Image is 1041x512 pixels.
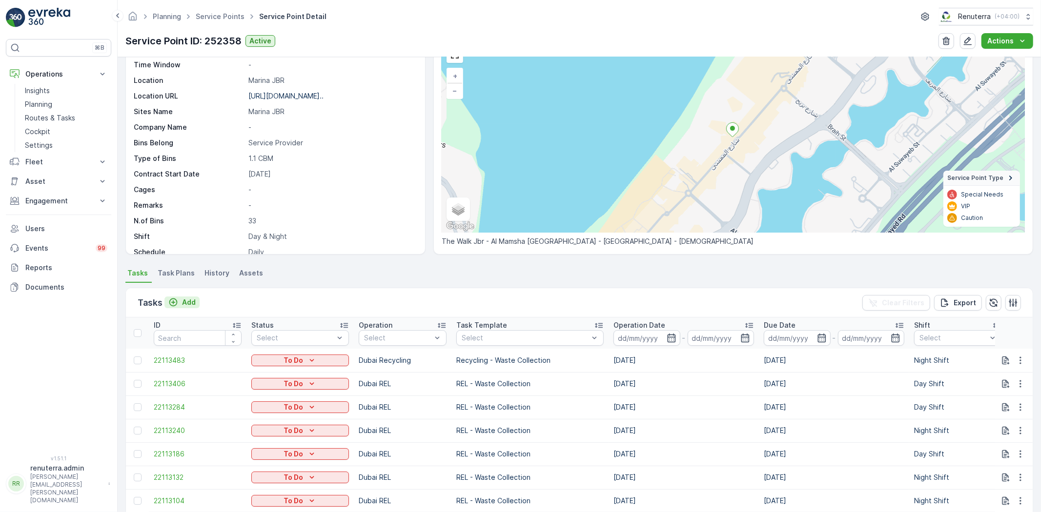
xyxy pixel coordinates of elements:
[759,419,909,442] td: [DATE]
[154,355,242,365] a: 22113483
[456,449,604,459] p: REL - Waste Collection
[248,154,415,163] p: 1.1 CBM
[158,268,195,278] span: Task Plans
[25,127,50,137] p: Cockpit
[154,426,242,435] span: 22113240
[456,473,604,482] p: REL - Waste Collection
[164,296,200,308] button: Add
[914,379,1002,389] p: Day Shift
[154,449,242,459] span: 22113186
[6,455,111,461] span: v 1.51.1
[981,33,1033,49] button: Actions
[764,330,831,346] input: dd/mm/yyyy
[134,247,245,257] p: Schedule
[914,320,930,330] p: Shift
[453,72,457,80] span: +
[25,140,53,150] p: Settings
[987,36,1014,46] p: Actions
[248,60,415,70] p: -
[6,172,111,191] button: Asset
[154,320,161,330] p: ID
[248,122,415,132] p: -
[134,169,245,179] p: Contract Start Date
[245,35,275,47] button: Active
[759,349,909,372] td: [DATE]
[127,15,138,23] a: Homepage
[764,320,796,330] p: Due Date
[134,473,142,481] div: Toggle Row Selected
[98,244,105,252] p: 99
[134,138,245,148] p: Bins Belong
[134,380,142,388] div: Toggle Row Selected
[954,298,976,308] p: Export
[182,297,196,307] p: Add
[251,495,349,507] button: To Do
[25,157,92,167] p: Fleet
[248,232,415,241] p: Day & Night
[914,402,1002,412] p: Day Shift
[248,92,324,100] p: [URL][DOMAIN_NAME]..
[6,463,111,504] button: RRrenuterra.admin[PERSON_NAME][EMAIL_ADDRESS][PERSON_NAME][DOMAIN_NAME]
[359,402,447,412] p: Dubai REL
[609,372,759,395] td: [DATE]
[6,258,111,277] a: Reports
[154,379,242,389] a: 22113406
[359,449,447,459] p: Dubai REL
[914,496,1002,506] p: Night Shift
[958,12,991,21] p: Renuterra
[251,354,349,366] button: To Do
[6,152,111,172] button: Fleet
[682,332,686,344] p: -
[995,13,1020,20] p: ( +04:00 )
[961,214,983,222] p: Caution
[838,330,905,346] input: dd/mm/yyyy
[359,426,447,435] p: Dubai REL
[127,268,148,278] span: Tasks
[947,174,1003,182] span: Service Point Type
[359,496,447,506] p: Dubai REL
[239,268,263,278] span: Assets
[21,84,111,98] a: Insights
[196,12,245,20] a: Service Points
[613,320,665,330] p: Operation Date
[134,497,142,505] div: Toggle Row Selected
[6,191,111,211] button: Engagement
[95,44,104,52] p: ⌘B
[914,355,1002,365] p: Night Shift
[248,76,415,85] p: Marina JBR
[134,185,245,195] p: Cages
[134,232,245,241] p: Shift
[862,295,930,311] button: Clear Filters
[134,356,142,364] div: Toggle Row Selected
[8,476,24,492] div: RR
[609,419,759,442] td: [DATE]
[134,200,245,210] p: Remarks
[359,473,447,482] p: Dubai REL
[462,333,589,343] p: Select
[456,320,507,330] p: Task Template
[154,473,242,482] span: 22113132
[25,196,92,206] p: Engagement
[25,86,50,96] p: Insights
[25,113,75,123] p: Routes & Tasks
[448,198,469,220] a: Layers
[961,191,1003,198] p: Special Needs
[456,496,604,506] p: REL - Waste Collection
[359,355,447,365] p: Dubai Recycling
[251,320,274,330] p: Status
[448,69,462,83] a: Zoom In
[21,138,111,152] a: Settings
[456,379,604,389] p: REL - Waste Collection
[688,330,755,346] input: dd/mm/yyyy
[25,99,52,109] p: Planning
[284,496,303,506] p: To Do
[452,86,457,95] span: −
[25,243,90,253] p: Events
[444,220,476,233] img: Google
[248,216,415,226] p: 33
[154,496,242,506] a: 22113104
[359,379,447,389] p: Dubai REL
